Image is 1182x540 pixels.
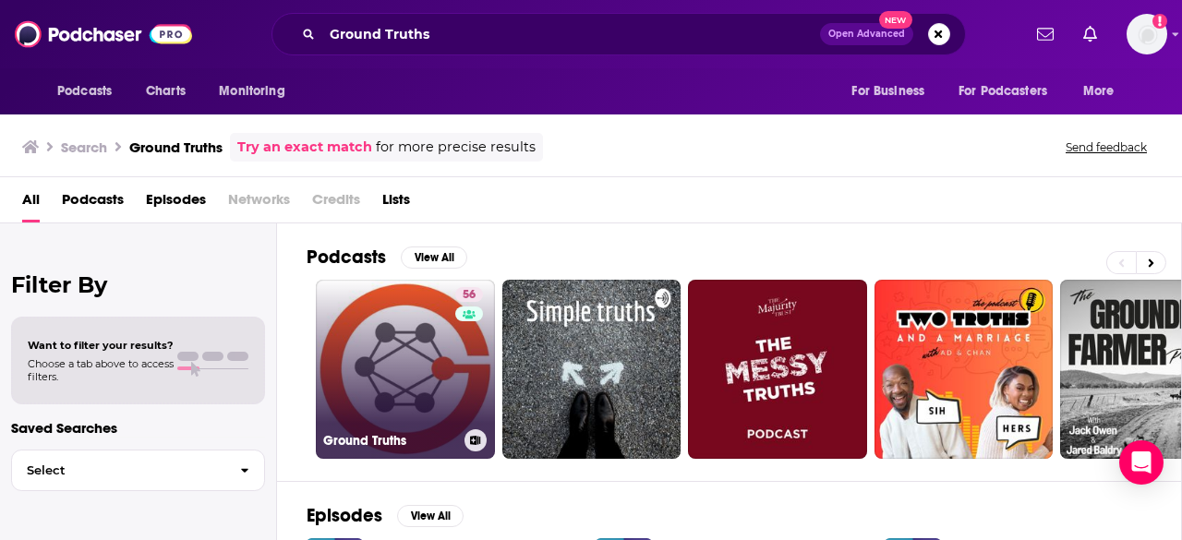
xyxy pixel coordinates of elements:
a: EpisodesView All [307,504,464,527]
a: Show notifications dropdown [1030,18,1061,50]
h3: Ground Truths [129,138,223,156]
a: Show notifications dropdown [1076,18,1104,50]
h3: Search [61,138,107,156]
button: View All [397,505,464,527]
img: Podchaser - Follow, Share and Rate Podcasts [15,17,192,52]
div: Search podcasts, credits, & more... [271,13,966,55]
p: Saved Searches [11,419,265,437]
span: Charts [146,78,186,104]
button: open menu [206,74,308,109]
span: Open Advanced [828,30,905,39]
button: View All [401,246,467,269]
a: 56 [455,287,483,302]
button: open menu [947,74,1074,109]
a: All [22,185,40,222]
span: Networks [228,185,290,222]
button: open menu [838,74,947,109]
span: New [879,11,912,29]
a: 56Ground Truths [316,280,495,459]
h2: Podcasts [307,246,386,269]
span: For Podcasters [959,78,1047,104]
svg: Add a profile image [1152,14,1167,29]
span: Credits [312,185,360,222]
div: Open Intercom Messenger [1119,440,1164,485]
h3: Ground Truths [323,433,457,449]
a: Episodes [146,185,206,222]
span: More [1083,78,1115,104]
h2: Episodes [307,504,382,527]
button: open menu [44,74,136,109]
h2: Filter By [11,271,265,298]
button: Show profile menu [1127,14,1167,54]
button: Send feedback [1060,139,1152,155]
a: Lists [382,185,410,222]
button: Open AdvancedNew [820,23,913,45]
input: Search podcasts, credits, & more... [322,19,820,49]
a: Podcasts [62,185,124,222]
span: Monitoring [219,78,284,104]
a: PodcastsView All [307,246,467,269]
img: User Profile [1127,14,1167,54]
span: for more precise results [376,137,536,158]
span: Want to filter your results? [28,339,174,352]
a: Charts [134,74,197,109]
span: Select [12,464,225,476]
span: For Business [851,78,924,104]
span: Podcasts [57,78,112,104]
span: 56 [463,286,476,305]
button: Select [11,450,265,491]
span: Logged in as RussoPartners3 [1127,14,1167,54]
span: Choose a tab above to access filters. [28,357,174,383]
a: Try an exact match [237,137,372,158]
button: open menu [1070,74,1138,109]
